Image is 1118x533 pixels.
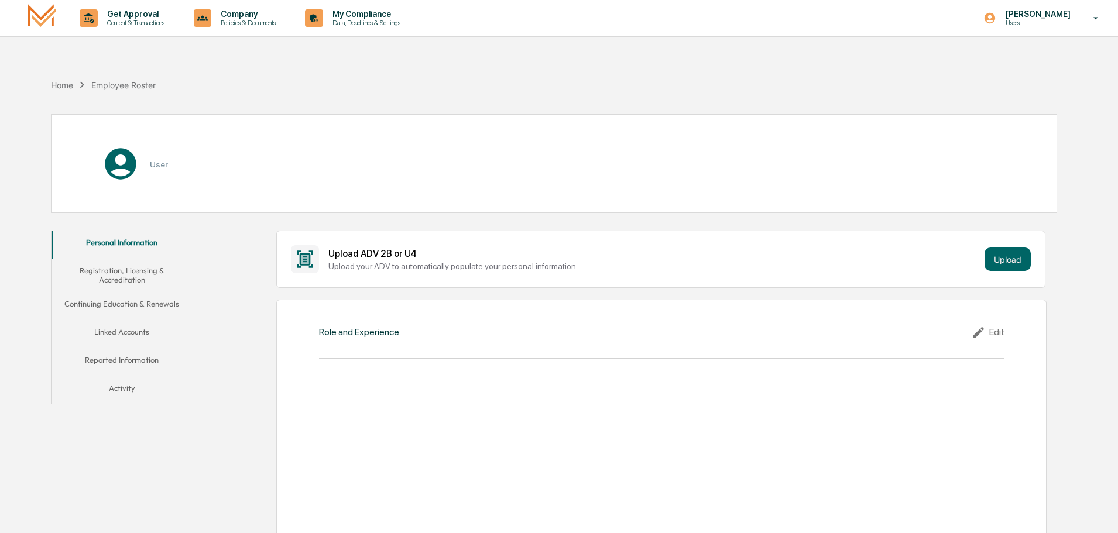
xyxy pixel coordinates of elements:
div: Employee Roster [91,80,156,90]
div: Home [51,80,73,90]
p: My Compliance [323,9,406,19]
div: Role and Experience [319,326,399,338]
p: Policies & Documents [211,19,282,27]
button: Continuing Education & Renewals [52,292,192,320]
p: Get Approval [98,9,170,19]
p: [PERSON_NAME] [996,9,1076,19]
button: Registration, Licensing & Accreditation [52,259,192,292]
p: Users [996,19,1076,27]
button: Linked Accounts [52,320,192,348]
button: Upload [985,247,1031,271]
button: Activity [52,376,192,404]
div: Edit [972,325,1004,339]
h3: User [150,160,168,169]
p: Data, Deadlines & Settings [323,19,406,27]
div: Upload your ADV to automatically populate your personal information. [328,262,980,271]
img: logo [28,4,56,32]
button: Reported Information [52,348,192,376]
div: Upload ADV 2B or U4 [328,248,980,259]
div: secondary tabs example [52,231,192,404]
p: Company [211,9,282,19]
button: Personal Information [52,231,192,259]
p: Content & Transactions [98,19,170,27]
